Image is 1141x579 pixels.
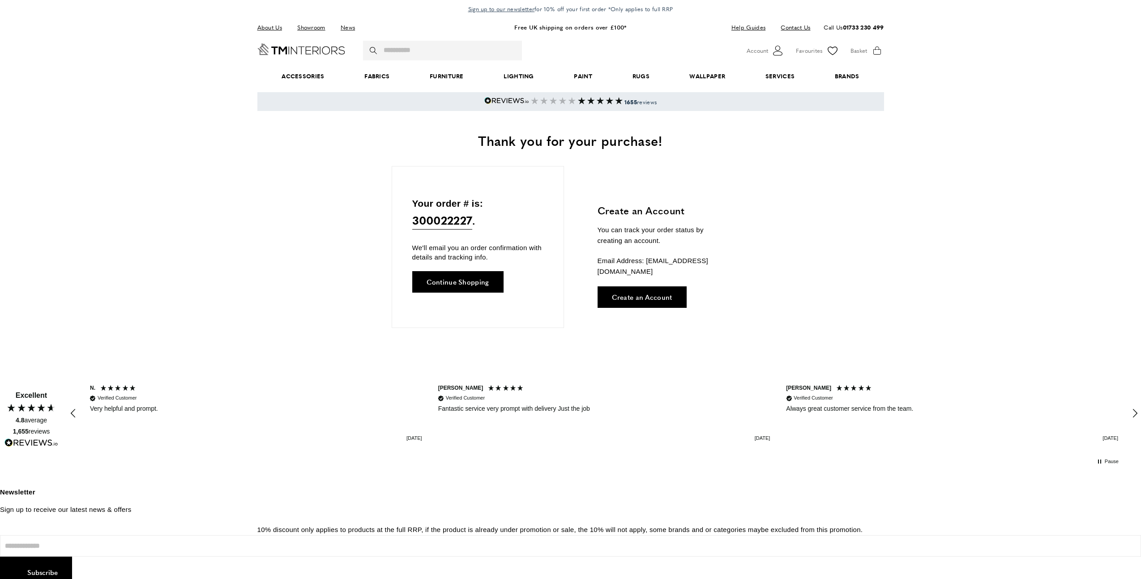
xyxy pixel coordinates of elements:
div: Excellent [16,391,47,400]
span: Account [747,46,768,55]
div: Verified Customer [98,395,137,401]
span: for 10% off your first order *Only applies to full RRP [468,5,673,13]
a: Read more reviews on REVIEWS.io [4,439,58,450]
img: 5 start Reviews [531,97,576,104]
span: Create an Account [612,294,672,300]
div: Review by N., 5 out of 5 stars [82,379,430,448]
span: Thank you for your purchase! [478,131,662,150]
a: 01733 230 499 [843,23,884,31]
p: 10% discount only applies to products at the full RRP, if the product is already under promotion ... [257,524,884,535]
p: Email Address: [EMAIL_ADDRESS][DOMAIN_NAME] [598,255,730,277]
div: Pause carousel [1097,458,1119,466]
a: Rugs [612,63,670,90]
span: Subscribe [27,567,58,577]
div: Pause [1105,458,1119,465]
div: average [16,416,47,425]
div: Customer reviews [82,370,1126,457]
p: We'll email you an order confirmation with details and tracking info. [412,243,543,262]
div: Always great customer service from the team. [786,404,1118,413]
a: Go to Home page [257,43,345,55]
div: Review by J., 5 out of 5 stars [430,379,778,448]
a: Favourites [796,44,839,57]
span: Continue Shopping [427,278,489,285]
a: Sign up to our newsletter [468,4,535,13]
div: 5 Stars [100,384,139,394]
h3: Create an Account [598,204,730,217]
a: About Us [257,21,289,34]
img: Reviews.io 5 stars [484,97,529,104]
img: Reviews section [578,97,623,104]
div: [DATE] [755,435,770,442]
div: [PERSON_NAME] [786,384,831,392]
div: [DATE] [406,435,422,442]
div: 5 Stars [836,384,875,394]
span: 1,655 [13,428,29,435]
button: Search [370,41,379,60]
div: [DATE] [1103,435,1118,442]
span: reviews [624,98,657,106]
a: Showroom [291,21,332,34]
a: Paint [554,63,612,90]
a: Help Guides [725,21,772,34]
span: Accessories [261,63,344,90]
p: Call Us [824,23,884,32]
a: Services [745,63,815,90]
div: Verified Customer [794,395,833,401]
a: Brands [815,63,879,90]
div: [PERSON_NAME] [438,384,483,392]
div: Verified Customer [446,395,485,401]
a: Contact Us [774,21,810,34]
strong: 1655 [624,98,637,106]
span: 4.8 [16,417,24,424]
a: News [334,21,362,34]
div: Fantastic service very prompt with delivery Just the job [438,404,770,413]
p: You can track your order status by creating an account. [598,225,730,246]
div: Very helpful and prompt. [90,404,422,413]
a: Free UK shipping on orders over £100* [514,23,626,31]
div: 4.80 Stars [6,403,56,413]
a: Lighting [484,63,554,90]
div: N. [90,384,95,392]
button: Customer Account [747,44,785,57]
span: 300022227 [412,211,473,230]
div: reviews [13,427,50,436]
div: Review by A. Satariano, 5 out of 5 stars [778,379,1126,448]
span: Sign up to our newsletter [468,5,535,13]
span: Favourites [796,46,823,55]
div: REVIEWS.io Carousel Scroll Left [63,403,84,424]
a: Furniture [410,63,483,90]
div: 5 Stars [487,384,526,394]
p: Your order # is: . [412,196,543,230]
a: Create an Account [598,286,687,308]
a: Wallpaper [670,63,745,90]
a: Fabrics [344,63,410,90]
a: Continue Shopping [412,271,504,293]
